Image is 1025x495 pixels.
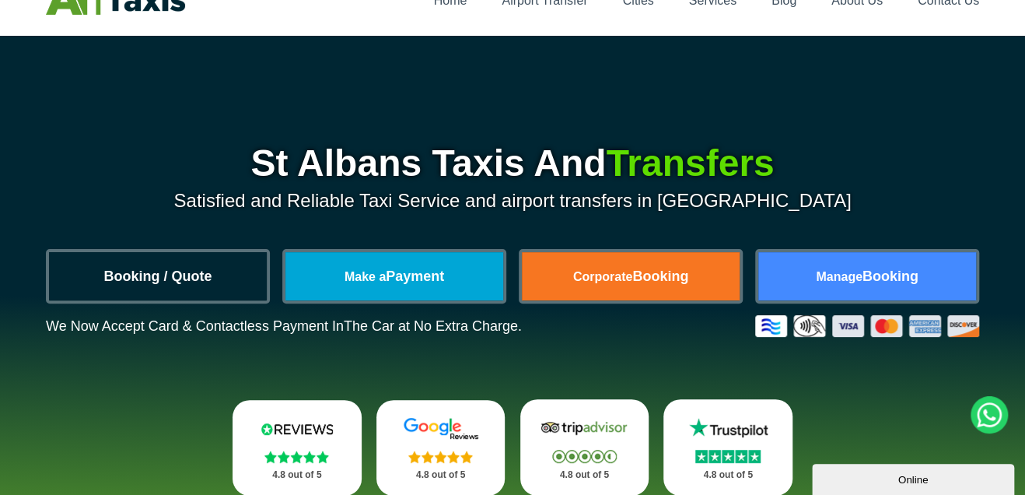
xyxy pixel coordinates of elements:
[552,450,617,463] img: Stars
[816,270,862,283] span: Manage
[394,465,488,485] p: 4.8 out of 5
[758,252,976,300] a: ManageBooking
[250,465,345,485] p: 4.8 out of 5
[812,461,1017,495] iframe: chat widget
[606,142,774,184] span: Transfers
[681,416,775,440] img: Trustpilot
[46,145,979,182] h1: St Albans Taxis And
[285,252,503,300] a: Make aPayment
[394,417,488,441] img: Google
[46,190,979,212] p: Satisfied and Reliable Taxi Service and airport transfers in [GEOGRAPHIC_DATA]
[344,318,522,334] span: The Car at No Extra Charge.
[345,270,386,283] span: Make a
[537,465,632,485] p: 4.8 out of 5
[49,252,267,300] a: Booking / Quote
[264,451,329,463] img: Stars
[46,318,522,335] p: We Now Accept Card & Contactless Payment In
[522,252,740,300] a: CorporateBooking
[537,416,631,440] img: Tripadvisor
[573,270,632,283] span: Corporate
[680,465,775,485] p: 4.8 out of 5
[250,417,344,441] img: Reviews.io
[755,315,979,337] img: Credit And Debit Cards
[695,450,761,463] img: Stars
[408,451,473,463] img: Stars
